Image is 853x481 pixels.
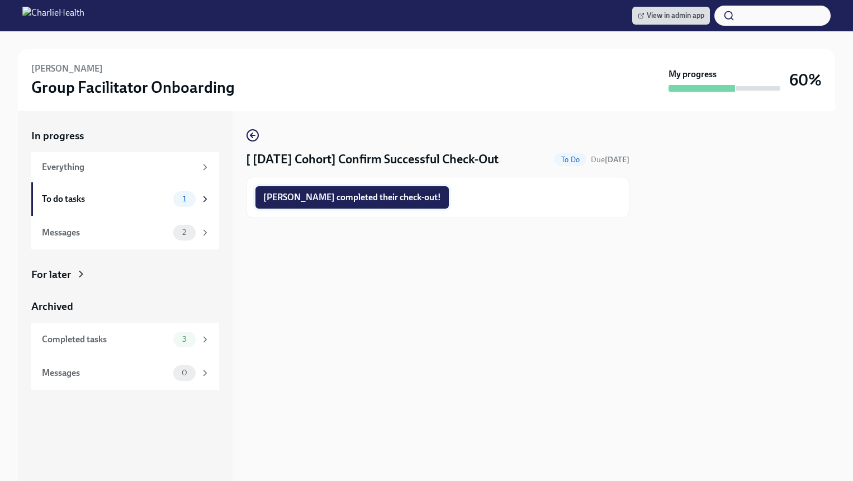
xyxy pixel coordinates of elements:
[591,154,629,165] span: October 24th, 2025 10:00
[669,68,717,81] strong: My progress
[555,155,586,164] span: To Do
[42,227,169,239] div: Messages
[42,367,169,379] div: Messages
[789,70,822,90] h3: 60%
[31,299,219,314] a: Archived
[591,155,629,164] span: Due
[31,267,71,282] div: For later
[246,151,499,168] h4: [ [DATE] Cohort] Confirm Successful Check-Out
[42,161,196,173] div: Everything
[605,155,629,164] strong: [DATE]
[263,192,441,203] span: [PERSON_NAME] completed their check-out!
[31,182,219,216] a: To do tasks1
[31,356,219,390] a: Messages0
[31,323,219,356] a: Completed tasks3
[175,369,194,377] span: 0
[638,10,704,21] span: View in admin app
[31,152,219,182] a: Everything
[42,333,169,346] div: Completed tasks
[632,7,710,25] a: View in admin app
[31,267,219,282] a: For later
[31,129,219,143] a: In progress
[176,335,193,343] span: 3
[31,63,103,75] h6: [PERSON_NAME]
[31,216,219,249] a: Messages2
[255,186,449,209] button: [PERSON_NAME] completed their check-out!
[22,7,84,25] img: CharlieHealth
[42,193,169,205] div: To do tasks
[176,228,193,237] span: 2
[31,77,235,97] h3: Group Facilitator Onboarding
[176,195,193,203] span: 1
